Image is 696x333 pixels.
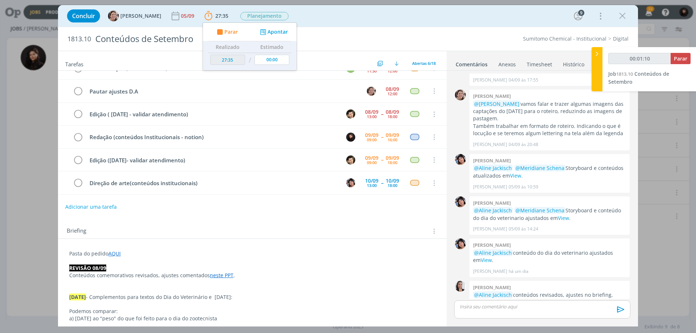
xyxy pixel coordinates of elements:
[474,100,519,107] span: @[PERSON_NAME]
[58,5,638,326] div: dialog
[65,200,117,213] button: Adicionar uma tarefa
[473,157,511,164] b: [PERSON_NAME]
[92,30,392,48] div: Conteúdos de Setembro
[69,294,435,301] p: - Complementos para textos do Dia do Veterinário e [DATE]:
[258,28,288,36] button: Apontar
[367,183,377,187] div: 13:00
[367,87,376,96] img: A
[526,58,552,68] a: Timesheet
[69,250,435,257] p: Pasta do pedido
[381,157,383,162] span: --
[509,184,538,190] span: 05/09 às 10:59
[203,10,230,22] button: 27:35
[388,115,397,118] div: 18:00
[510,172,521,179] a: View
[365,178,378,183] div: 10/09
[473,184,507,190] p: [PERSON_NAME]
[381,180,383,186] span: --
[108,11,119,21] img: A
[412,61,436,66] span: Abertas 6/18
[509,141,538,148] span: 04/09 às 20:48
[86,133,339,142] div: Redação (conteúdos Institucionais - notion)
[388,183,397,187] div: 18:00
[473,291,626,299] p: conteúdos revisados, ajustes no briefing.
[72,13,95,19] span: Concluir
[455,238,466,249] img: E
[473,226,507,232] p: [PERSON_NAME]
[215,28,238,36] button: Parar
[86,87,360,96] div: Pautar ajustes D.A
[224,29,238,34] span: Parar
[474,165,512,171] span: @Aline Jackisch
[345,132,356,142] button: L
[215,12,228,19] span: 27:35
[674,55,687,62] span: Parar
[578,10,584,16] div: 9
[394,61,399,66] img: arrow-down.svg
[381,134,383,140] span: --
[558,215,569,221] a: View
[563,58,585,68] a: Histórico
[345,154,356,165] button: V
[381,112,383,117] span: --
[65,59,83,68] span: Tarefas
[386,133,399,138] div: 09/09
[67,35,91,43] span: 1813.10
[69,308,435,315] p: Podemos comparar:
[203,22,297,71] ul: 27:35
[473,242,511,248] b: [PERSON_NAME]
[346,109,355,118] img: V
[367,161,377,165] div: 09:00
[367,69,377,73] div: 11:30
[240,12,289,21] button: Planejamento
[455,58,488,68] a: Comentários
[120,13,161,18] span: [PERSON_NAME]
[388,92,397,96] div: 12:00
[473,165,626,179] p: Storyboard e conteúdos atualizados em .
[108,250,121,257] a: AQUI
[608,70,669,85] a: Job1813.10Conteúdos de Setembro
[86,179,339,188] div: Direção de arte(conteúdos institucionais)
[473,200,511,206] b: [PERSON_NAME]
[388,138,397,142] div: 16:00
[386,155,399,161] div: 09/09
[388,161,397,165] div: 18:00
[455,154,466,165] img: E
[69,315,435,322] p: a) [DATE] ao "peso" do que foi feito para o dia do zootecnista
[69,272,435,279] p: Conteúdos comemorativos revisados, ajustes comentados .
[473,284,511,291] b: [PERSON_NAME]
[367,115,377,118] div: 13:00
[473,249,626,264] p: conteúdo do dia do veterinario ajustados em .
[386,87,399,92] div: 08/09
[474,291,512,298] span: @Aline Jackisch
[473,141,507,148] p: [PERSON_NAME]
[108,11,161,21] button: A[PERSON_NAME]
[386,178,399,183] div: 10/09
[515,165,564,171] span: @Meridiane Schena
[473,93,511,99] b: [PERSON_NAME]
[473,77,507,83] p: [PERSON_NAME]
[67,226,86,236] span: Briefing
[613,35,629,42] a: Digital
[69,294,86,300] strong: [DATE]
[345,178,356,188] button: E
[240,12,289,20] span: Planejamento
[67,9,100,22] button: Concluir
[346,178,355,187] img: E
[474,249,512,256] span: @Aline Jackisch
[253,41,291,53] th: Estimado
[509,226,538,232] span: 05/09 às 14:24
[367,138,377,142] div: 09:00
[608,70,669,85] span: Conteúdos de Setembro
[181,13,196,18] div: 05/09
[345,109,356,120] button: V
[381,66,383,71] span: --
[365,155,378,161] div: 09/09
[455,196,466,207] img: E
[473,122,626,137] p: Também trabalhar em formato de roteiro. Indicando o que é locução e se teremos algum lettering na...
[515,207,564,214] span: @Meridiane Schena
[86,110,339,119] div: Edição ( [DATE] - validar atendimento)
[386,109,399,115] div: 08/09
[388,69,397,73] div: 12:00
[365,109,378,115] div: 08/09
